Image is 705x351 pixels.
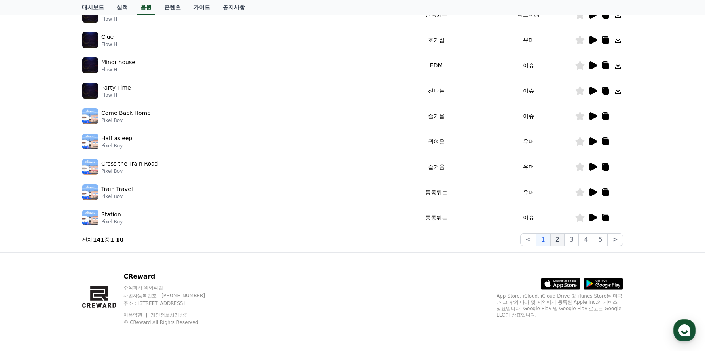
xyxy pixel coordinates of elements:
[482,154,575,179] td: 유머
[101,92,131,98] p: Flow H
[82,108,98,124] img: music
[123,272,220,281] p: CReward
[82,83,98,99] img: music
[123,312,148,318] a: 이용약관
[101,160,158,168] p: Cross the Train Road
[101,219,123,225] p: Pixel Boy
[390,179,483,205] td: 통통튀는
[101,16,117,22] p: Flow H
[101,193,133,200] p: Pixel Boy
[25,263,30,269] span: 홈
[110,237,114,243] strong: 1
[122,263,132,269] span: 설정
[608,233,623,246] button: >
[101,67,135,73] p: Flow H
[390,103,483,129] td: 즐거움
[82,236,124,244] p: 전체 중 -
[593,233,607,246] button: 5
[101,109,151,117] p: Come Back Home
[536,233,550,246] button: 1
[101,33,114,41] p: Clue
[123,292,220,299] p: 사업자등록번호 : [PHONE_NUMBER]
[102,251,152,271] a: 설정
[390,53,483,78] td: EDM
[82,134,98,149] img: music
[151,312,189,318] a: 개인정보처리방침
[565,233,579,246] button: 3
[101,117,151,124] p: Pixel Boy
[82,210,98,225] img: music
[2,251,52,271] a: 홈
[101,210,121,219] p: Station
[520,233,536,246] button: <
[123,284,220,291] p: 주식회사 와이피랩
[390,78,483,103] td: 신나는
[482,103,575,129] td: 이슈
[497,293,623,318] p: App Store, iCloud, iCloud Drive 및 iTunes Store는 미국과 그 밖의 나라 및 지역에서 등록된 Apple Inc.의 서비스 상표입니다. Goo...
[482,179,575,205] td: 유머
[390,129,483,154] td: 귀여운
[101,84,131,92] p: Party Time
[101,58,135,67] p: Minor house
[101,41,117,48] p: Flow H
[72,263,82,270] span: 대화
[123,300,220,307] p: 주소 : [STREET_ADDRESS]
[390,27,483,53] td: 호기심
[482,27,575,53] td: 유머
[93,237,104,243] strong: 141
[116,237,123,243] strong: 10
[82,32,98,48] img: music
[82,159,98,175] img: music
[101,185,133,193] p: Train Travel
[101,168,158,174] p: Pixel Boy
[482,129,575,154] td: 유머
[482,53,575,78] td: 이슈
[482,78,575,103] td: 이슈
[579,233,593,246] button: 4
[101,134,132,143] p: Half asleep
[482,205,575,230] td: 이슈
[390,154,483,179] td: 즐거움
[550,233,565,246] button: 2
[123,319,220,326] p: © CReward All Rights Reserved.
[82,57,98,73] img: music
[390,205,483,230] td: 통통튀는
[101,143,132,149] p: Pixel Boy
[52,251,102,271] a: 대화
[82,184,98,200] img: music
